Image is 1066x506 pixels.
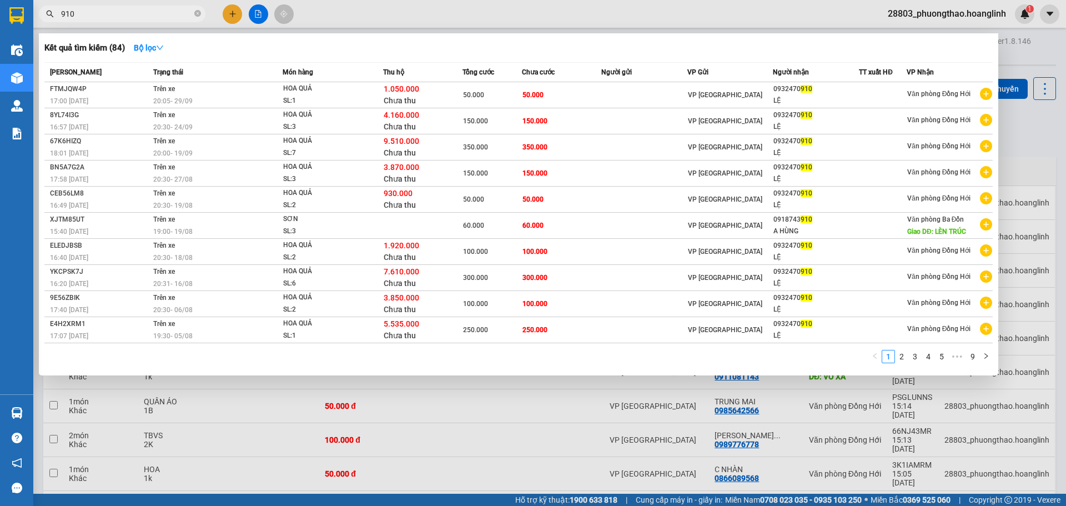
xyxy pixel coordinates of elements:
div: SƠN [283,213,366,226]
div: LỆ [773,95,858,107]
span: 18:01 [DATE] [50,149,88,157]
div: SL: 1 [283,330,366,342]
span: 20:30 - 19/08 [153,202,193,209]
span: 20:00 - 19/09 [153,149,193,157]
img: logo-vxr [9,7,24,24]
span: plus-circle [980,192,992,204]
span: plus-circle [980,140,992,152]
span: Người gửi [601,68,632,76]
span: Chưa cước [522,68,555,76]
span: 100.000 [463,300,488,308]
span: plus-circle [980,218,992,231]
span: 1.050.000 [384,84,419,93]
div: SL: 3 [283,226,366,238]
span: Văn phòng Đồng Hới [907,299,971,307]
span: 250.000 [463,326,488,334]
span: VP [GEOGRAPHIC_DATA] [688,300,762,308]
span: 910 [801,268,812,275]
span: 150.000 [522,169,547,177]
div: HOA QUẢ [283,187,366,199]
div: SL: 2 [283,252,366,264]
input: Tìm tên, số ĐT hoặc mã đơn [61,8,192,20]
span: VP [GEOGRAPHIC_DATA] [688,117,762,125]
span: question-circle [12,433,22,443]
span: 50.000 [463,91,484,99]
span: Trên xe [153,189,175,197]
span: 7.610.000 [384,267,419,276]
div: LỆ [773,121,858,133]
span: 910 [801,242,812,249]
div: 0918743 [773,214,858,226]
div: BN5A7G2A [50,162,150,173]
span: Trên xe [153,320,175,328]
span: Giao DĐ: LÈN TRÚC [907,228,966,236]
span: message [12,483,22,493]
span: Trên xe [153,85,175,93]
span: 930.000 [384,189,413,198]
span: 16:20 [DATE] [50,280,88,288]
span: 15:40 [DATE] [50,228,88,236]
span: 19:30 - 05/08 [153,332,193,340]
span: 4.160.000 [384,111,419,119]
span: 910 [801,111,812,119]
span: 50.000 [463,196,484,203]
span: 5.535.000 [384,319,419,328]
span: 17:40 [DATE] [50,306,88,314]
span: 300.000 [463,274,488,282]
img: solution-icon [11,128,23,139]
div: LỆ [773,278,858,289]
div: 9E56ZBIK [50,292,150,304]
div: SL: 3 [283,121,366,133]
span: VP [GEOGRAPHIC_DATA] [688,222,762,229]
li: Next Page [979,350,993,363]
li: 9 [966,350,979,363]
span: Người nhận [773,68,809,76]
span: VP [GEOGRAPHIC_DATA] [688,169,762,177]
div: SL: 1 [283,95,366,107]
span: 910 [801,85,812,93]
span: VP Gửi [687,68,708,76]
div: E4H2XRM1 [50,318,150,330]
span: Trên xe [153,111,175,119]
div: HOA QUẢ [283,318,366,330]
span: 3.870.000 [384,163,419,172]
a: 9 [967,350,979,363]
div: 67K6HIZQ [50,136,150,147]
div: YKCPSK7J [50,266,150,278]
span: right [983,353,989,359]
span: plus-circle [980,166,992,178]
div: HOA QUẢ [283,239,366,252]
span: Món hàng [283,68,313,76]
span: 50.000 [522,91,544,99]
span: 300.000 [522,274,547,282]
div: 0932470 [773,188,858,199]
div: LỆ [773,330,858,342]
span: 16:40 [DATE] [50,254,88,262]
span: [PERSON_NAME] [50,68,102,76]
div: 0932470 [773,83,858,95]
li: 2 [895,350,908,363]
h3: Kết quả tìm kiếm ( 84 ) [44,42,125,54]
span: Chưa thu [384,305,416,314]
span: 910 [801,294,812,302]
span: 1.920.000 [384,241,419,250]
div: HOA QUẢ [283,135,366,147]
div: LỆ [773,252,858,263]
span: 9.510.000 [384,137,419,146]
span: plus-circle [980,297,992,309]
span: plus-circle [980,114,992,126]
span: plus-circle [980,323,992,335]
span: VP [GEOGRAPHIC_DATA] [688,248,762,255]
li: 1 [882,350,895,363]
div: SL: 2 [283,199,366,212]
a: 5 [936,350,948,363]
img: warehouse-icon [11,407,23,419]
div: SL: 7 [283,147,366,159]
span: 17:07 [DATE] [50,332,88,340]
span: Chưa thu [384,279,416,288]
span: close-circle [194,9,201,19]
span: plus-circle [980,270,992,283]
a: 1 [882,350,894,363]
span: 910 [801,320,812,328]
span: 20:30 - 06/08 [153,306,193,314]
